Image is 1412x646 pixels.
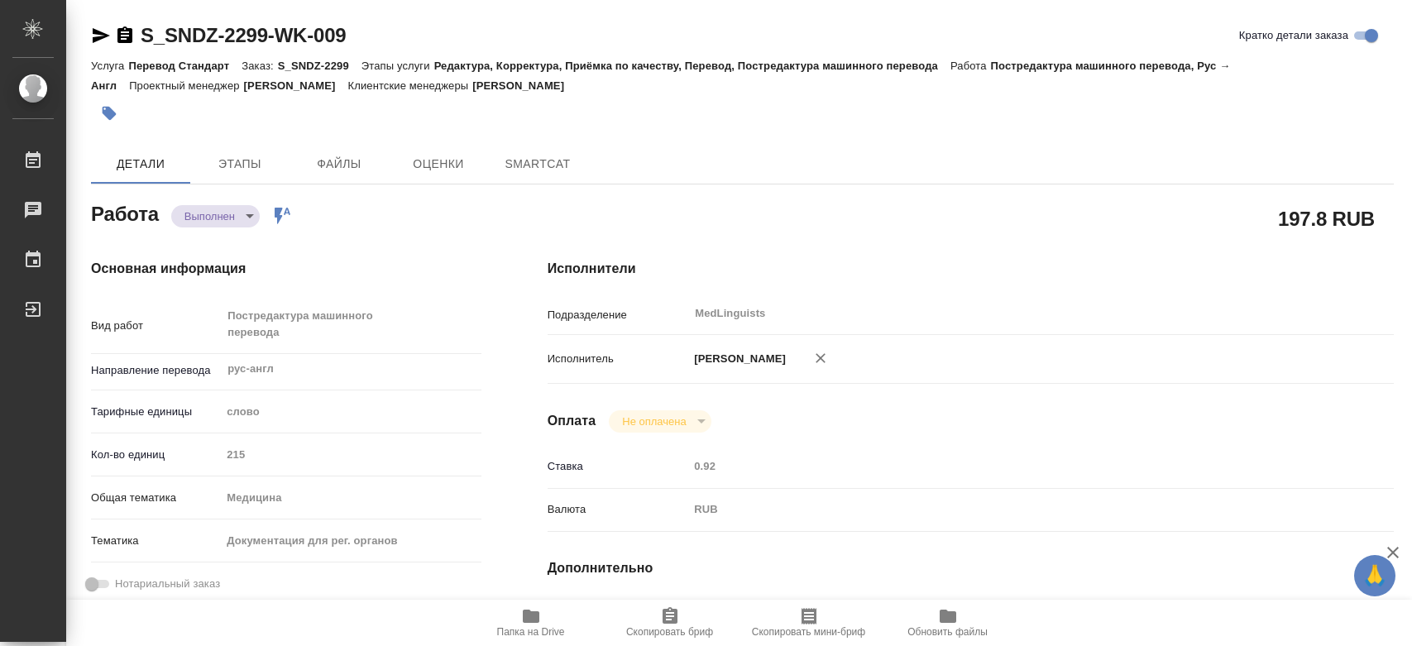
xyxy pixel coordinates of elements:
p: Направление перевода [91,362,221,379]
p: Работа [950,60,991,72]
p: [PERSON_NAME] [688,351,786,367]
p: [PERSON_NAME] [244,79,348,92]
button: Скопировать ссылку для ЯМессенджера [91,26,111,45]
span: Обновить файлы [907,626,988,638]
button: Не оплачена [617,414,691,428]
a: S_SNDZ-2299-WK-009 [141,24,346,46]
p: Заказ: [242,60,277,72]
button: Удалить исполнителя [802,340,839,376]
h4: Основная информация [91,259,481,279]
p: Тематика [91,533,221,549]
span: Скопировать мини-бриф [752,626,865,638]
p: Ставка [548,458,689,475]
button: Добавить тэг [91,95,127,132]
div: Медицина [221,484,481,512]
h4: Исполнители [548,259,1394,279]
button: Папка на Drive [462,600,601,646]
p: Перевод Стандарт [128,60,242,72]
input: Пустое поле [221,443,481,467]
p: Общая тематика [91,490,221,506]
div: слово [221,398,481,426]
button: Выполнен [179,209,240,223]
p: Вид работ [91,318,221,334]
span: Кратко детали заказа [1239,27,1348,44]
button: 🙏 [1354,555,1395,596]
span: Нотариальный заказ [115,576,220,592]
button: Обновить файлы [878,600,1017,646]
p: Валюта [548,501,689,518]
span: Папка на Drive [497,626,565,638]
h2: 197.8 RUB [1278,204,1375,232]
p: Этапы услуги [361,60,434,72]
span: Файлы [299,154,379,175]
div: Выполнен [171,205,260,227]
p: Исполнитель [548,351,689,367]
p: Услуга [91,60,128,72]
span: Детали [101,154,180,175]
p: Проектный менеджер [129,79,243,92]
span: Этапы [200,154,280,175]
div: Выполнен [609,410,711,433]
button: Скопировать мини-бриф [740,600,878,646]
span: Скопировать бриф [626,626,713,638]
input: Пустое поле [688,454,1323,478]
span: Оценки [399,154,478,175]
p: Редактура, Корректура, Приёмка по качеству, Перевод, Постредактура машинного перевода [434,60,950,72]
p: Тарифные единицы [91,404,221,420]
p: [PERSON_NAME] [472,79,577,92]
p: Клиентские менеджеры [348,79,473,92]
button: Скопировать бриф [601,600,740,646]
h4: Дополнительно [548,558,1394,578]
p: Кол-во единиц [91,447,221,463]
div: RUB [688,495,1323,524]
h4: Оплата [548,411,596,431]
span: 🙏 [1361,558,1389,593]
p: S_SNDZ-2299 [278,60,361,72]
div: Документация для рег. органов [221,527,481,555]
h2: Работа [91,198,159,227]
span: SmartCat [498,154,577,175]
p: Подразделение [548,307,689,323]
button: Скопировать ссылку [115,26,135,45]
